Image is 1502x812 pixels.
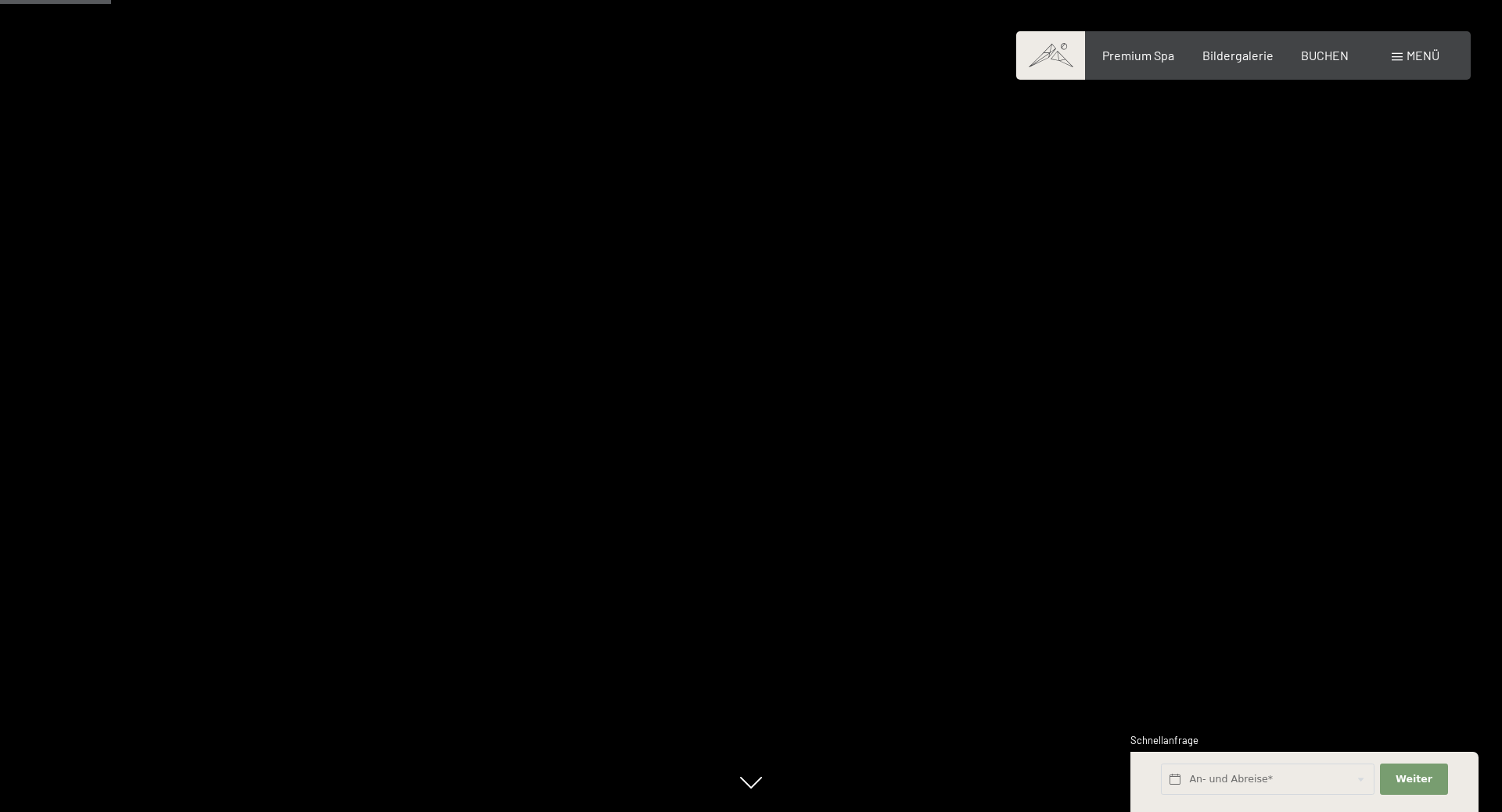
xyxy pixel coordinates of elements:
a: BUCHEN [1301,48,1349,63]
span: Weiter [1396,772,1432,786]
span: Schnellanfrage [1130,734,1198,746]
button: Weiter [1380,764,1447,796]
span: Menü [1407,48,1439,63]
a: Bildergalerie [1202,48,1274,63]
a: Premium Spa [1102,48,1174,63]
